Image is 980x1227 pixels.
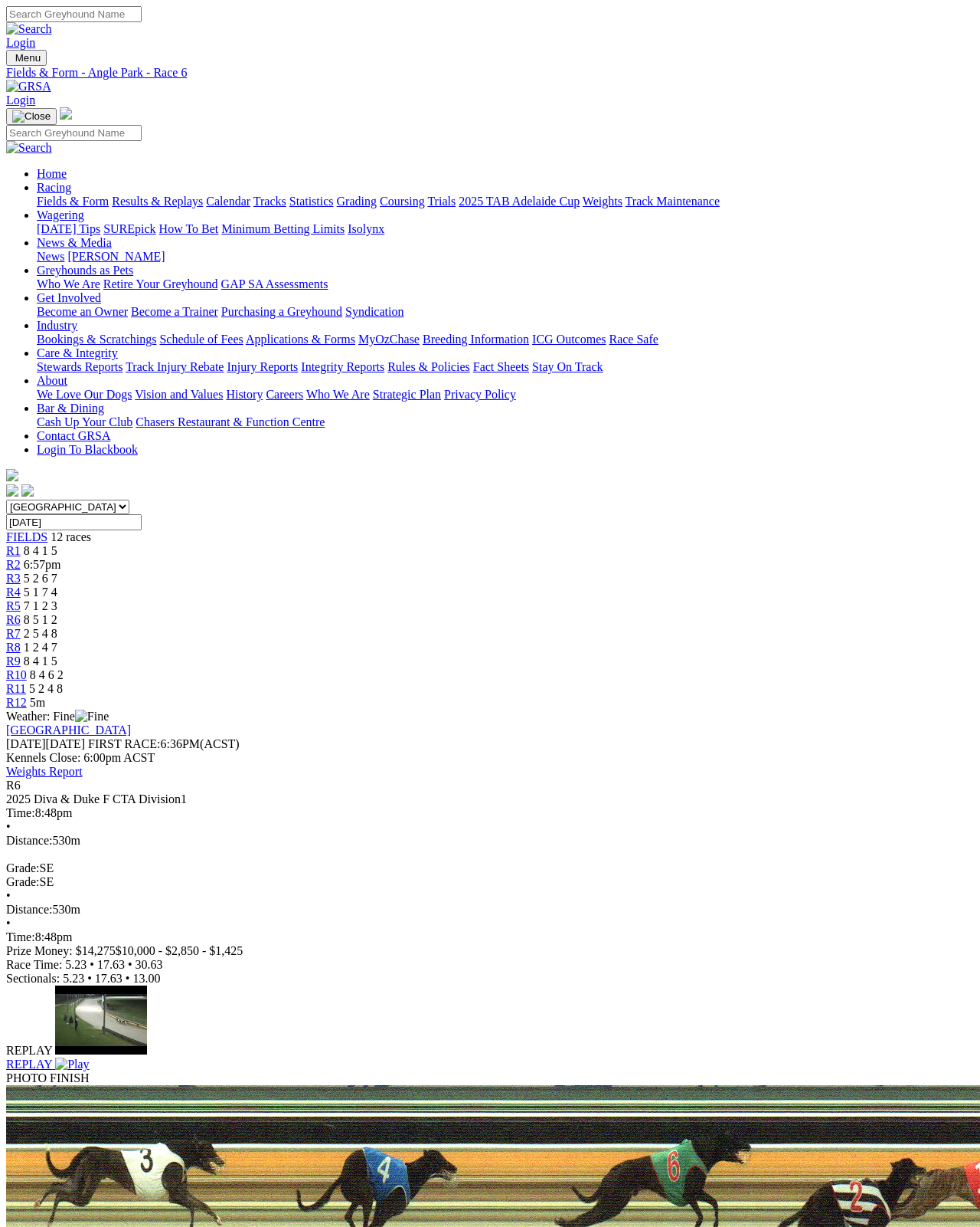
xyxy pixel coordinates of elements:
[6,972,60,985] span: Sectionals:
[6,544,21,557] span: R1
[387,360,470,373] a: Rules & Policies
[6,1044,974,1071] a: REPLAY Play
[65,958,87,971] span: 5.23
[6,820,11,833] span: •
[221,222,345,235] a: Minimum Betting Limits
[29,682,63,695] span: 5 2 4 8
[37,360,974,374] div: Care & Integrity
[6,765,83,778] a: Weights Report
[159,333,243,346] a: Schedule of Fees
[6,861,974,875] div: SE
[6,696,27,709] a: R12
[6,108,57,125] button: Toggle navigation
[6,682,26,695] a: R11
[6,903,974,917] div: 530m
[97,958,125,971] span: 17.63
[6,6,142,22] input: Search
[6,737,85,750] span: [DATE]
[6,125,142,141] input: Search
[6,1044,52,1057] span: REPLAY
[112,195,203,208] a: Results & Replays
[6,875,974,889] div: SE
[136,958,163,971] span: 30.63
[6,80,51,94] img: GRSA
[6,655,21,668] a: R9
[116,944,243,957] span: $10,000 - $2,850 - $1,425
[37,346,118,359] a: Care & Integrity
[246,333,355,346] a: Applications & Forms
[37,277,974,291] div: Greyhounds as Pets
[90,958,94,971] span: •
[6,484,18,497] img: facebook.svg
[301,360,384,373] a: Integrity Reports
[37,333,156,346] a: Bookings & Scratchings
[15,52,41,64] span: Menu
[6,917,11,930] span: •
[55,1058,89,1071] img: Play
[337,195,377,208] a: Grading
[6,94,35,107] a: Login
[37,415,132,428] a: Cash Up Your Club
[6,141,52,155] img: Search
[87,972,92,985] span: •
[6,613,21,626] a: R6
[24,544,57,557] span: 8 4 1 5
[6,572,21,585] a: R3
[60,107,72,120] img: logo-grsa-white.png
[6,668,27,681] a: R10
[6,514,142,530] input: Select date
[37,291,101,304] a: Get Involved
[37,402,104,415] a: Bar & Dining
[6,1071,90,1084] span: PHOTO FINISH
[380,195,425,208] a: Coursing
[373,388,441,401] a: Strategic Plan
[583,195,622,208] a: Weights
[24,641,57,654] span: 1 2 4 7
[30,668,64,681] span: 8 4 6 2
[206,195,250,208] a: Calendar
[532,333,606,346] a: ICG Outcomes
[6,806,974,820] div: 8:48pm
[221,305,342,318] a: Purchasing a Greyhound
[63,972,84,985] span: 5.23
[6,834,52,847] span: Distance:
[37,181,71,194] a: Racing
[6,889,11,902] span: •
[88,737,240,750] span: 6:36PM(ACST)
[159,222,219,235] a: How To Bet
[6,903,52,916] span: Distance:
[37,319,77,332] a: Industry
[6,944,974,958] div: Prize Money: $14,275
[37,333,974,346] div: Industry
[626,195,720,208] a: Track Maintenance
[6,627,21,640] a: R7
[126,360,224,373] a: Track Injury Rebate
[37,277,100,290] a: Who We Are
[6,751,974,765] div: Kennels Close: 6:00pm ACST
[37,305,128,318] a: Become an Owner
[6,530,47,543] span: FIELDS
[6,586,21,599] a: R4
[306,388,370,401] a: Who We Are
[24,558,61,571] span: 6:57pm
[37,195,974,208] div: Racing
[37,388,132,401] a: We Love Our Dogs
[6,558,21,571] a: R2
[609,333,658,346] a: Race Safe
[132,972,160,985] span: 13.00
[6,469,18,481] img: logo-grsa-white.png
[6,641,21,654] a: R8
[21,484,34,497] img: twitter.svg
[37,222,974,236] div: Wagering
[37,208,84,221] a: Wagering
[6,599,21,612] a: R5
[6,737,46,750] span: [DATE]
[6,806,35,819] span: Time:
